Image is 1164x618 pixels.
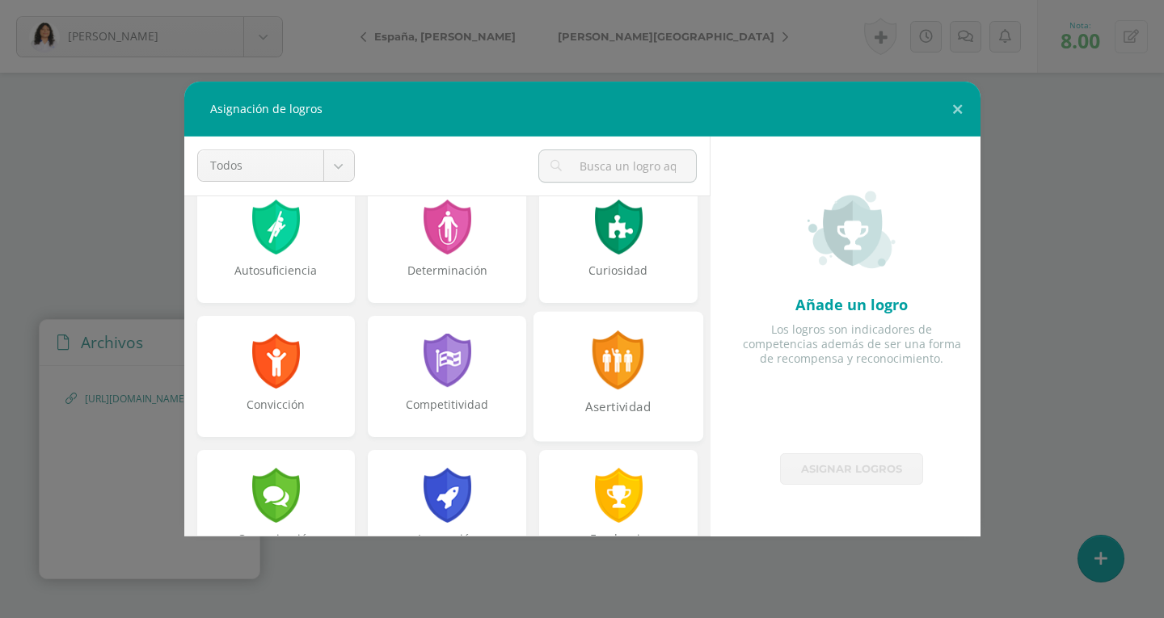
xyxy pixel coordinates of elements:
[934,82,981,137] button: Close (Esc)
[198,150,354,181] a: Todos
[199,397,354,429] div: Convicción
[199,263,354,295] div: Autosuficiencia
[210,150,311,181] span: Todos
[369,397,525,429] div: Competitividad
[736,322,968,367] div: Los logros son indicadores de competencias además de ser una forma de recompensa y reconocimiento.
[184,82,981,137] div: Asignación de logros
[535,398,702,433] div: Asertividad
[199,531,354,563] div: Comunicación
[780,453,923,485] a: Asignar logros
[369,263,525,295] div: Determinación
[539,150,695,182] input: Busca un logro aquí...
[541,531,696,563] div: Excelencia
[369,531,525,563] div: Innovación
[541,263,696,295] div: Curiosidad
[736,295,968,314] div: Añade un logro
